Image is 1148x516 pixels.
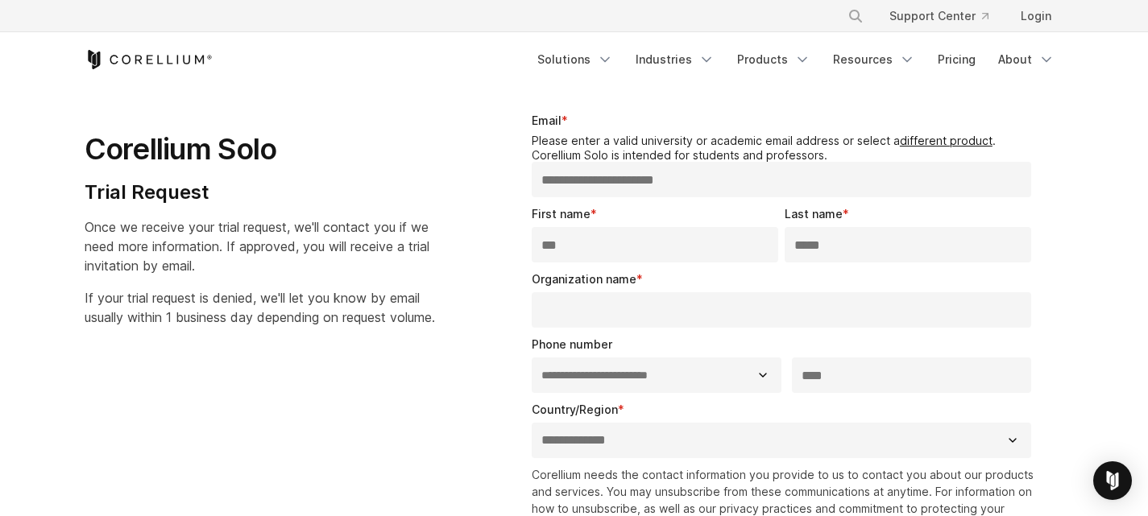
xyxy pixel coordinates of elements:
h1: Corellium Solo [85,131,435,167]
a: Support Center [877,2,1001,31]
a: Industries [626,45,724,74]
span: Country/Region [532,402,618,416]
button: Search [841,2,870,31]
span: Phone number [532,337,612,351]
span: Last name [785,207,843,221]
a: Resources [823,45,925,74]
a: Login [1008,2,1064,31]
span: First name [532,207,591,221]
a: Solutions [528,45,623,74]
a: different product [900,134,993,147]
div: Navigation Menu [528,45,1064,74]
a: Corellium Home [85,50,213,69]
div: Open Intercom Messenger [1093,461,1132,500]
a: Products [727,45,820,74]
span: If your trial request is denied, we'll let you know by email usually within 1 business day depend... [85,290,435,325]
span: Email [532,114,562,127]
span: Once we receive your trial request, we'll contact you if we need more information. If approved, y... [85,219,429,274]
legend: Please enter a valid university or academic email address or select a . Corellium Solo is intende... [532,134,1038,162]
span: Organization name [532,272,636,286]
div: Navigation Menu [828,2,1064,31]
a: About [988,45,1064,74]
a: Pricing [928,45,985,74]
h4: Trial Request [85,180,435,204]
